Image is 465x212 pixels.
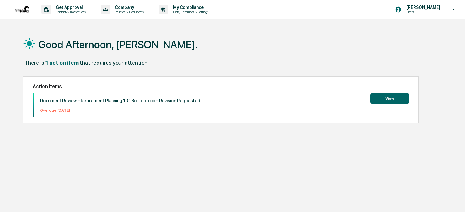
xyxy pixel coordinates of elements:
[45,59,79,66] div: 1 action item
[80,59,149,66] div: that requires your attention.
[370,95,409,101] a: View
[24,59,44,66] div: There is
[402,10,443,14] p: Users
[110,5,147,10] p: Company
[402,5,443,10] p: [PERSON_NAME]
[40,108,200,113] p: Overdue: [DATE]
[168,5,211,10] p: My Compliance
[15,6,29,13] img: logo
[51,10,89,14] p: Content & Transactions
[40,98,200,103] p: Document Review - Retirement Planning 101 Script.docx - Revision Requested
[370,93,409,104] button: View
[110,10,147,14] p: Policies & Documents
[33,84,409,89] h2: Action Items
[51,5,89,10] p: Get Approval
[38,38,198,51] h1: Good Afternoon, [PERSON_NAME].
[168,10,211,14] p: Data, Deadlines & Settings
